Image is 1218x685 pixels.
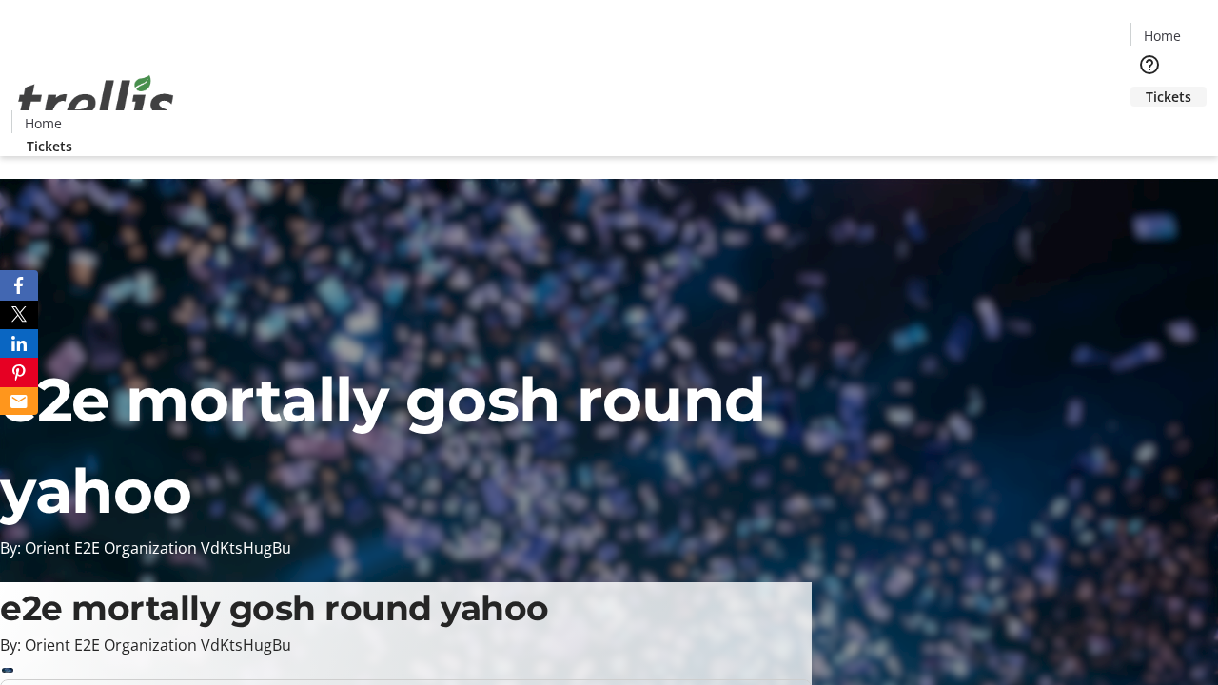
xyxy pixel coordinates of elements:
span: Tickets [27,136,72,156]
a: Home [1131,26,1192,46]
span: Tickets [1146,87,1191,107]
button: Help [1130,46,1169,84]
img: Orient E2E Organization VdKtsHugBu's Logo [11,54,181,149]
button: Cart [1130,107,1169,145]
span: Home [25,113,62,133]
a: Tickets [11,136,88,156]
a: Home [12,113,73,133]
span: Home [1144,26,1181,46]
a: Tickets [1130,87,1207,107]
